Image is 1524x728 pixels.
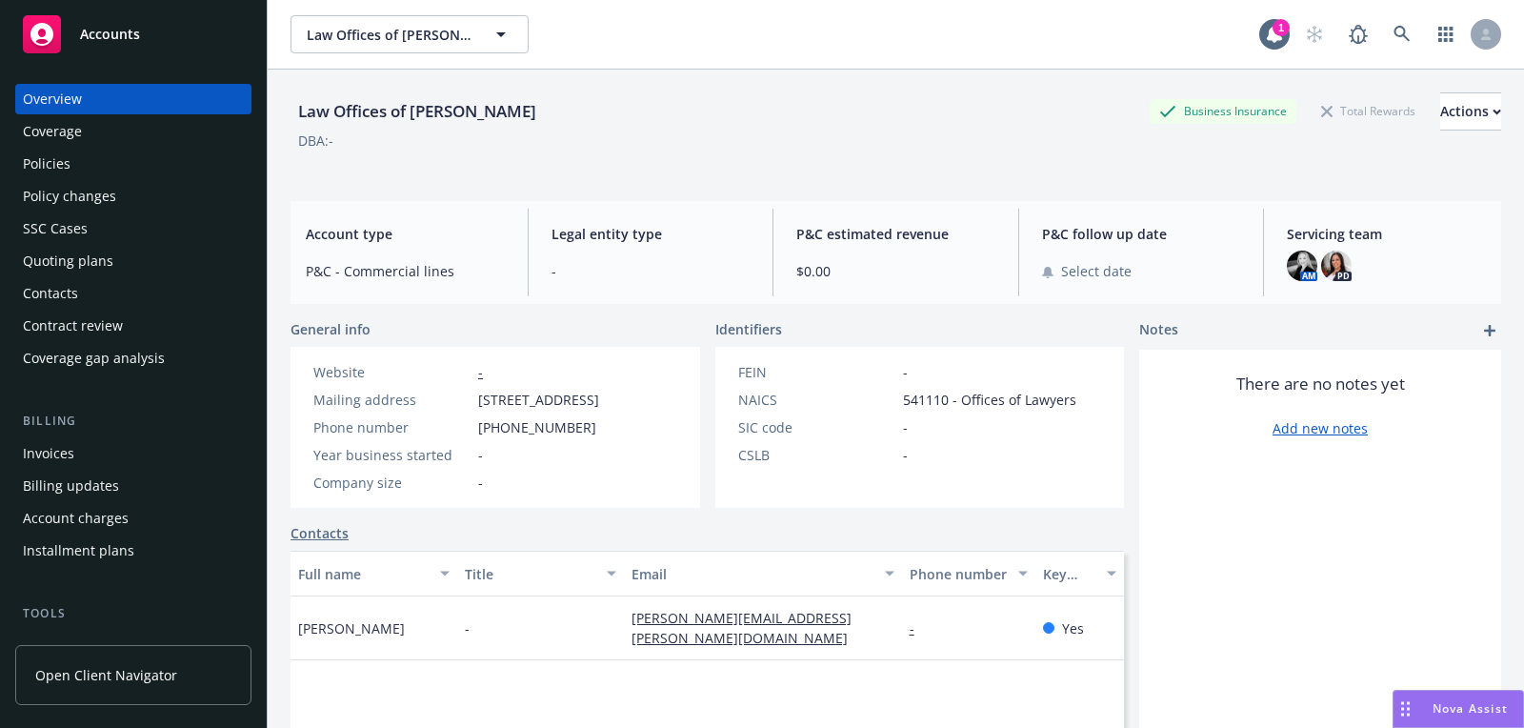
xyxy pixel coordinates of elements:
a: Installment plans [15,536,251,566]
span: Yes [1062,618,1084,638]
div: Tools [15,604,251,623]
a: Policies [15,149,251,179]
a: Search [1383,15,1421,53]
span: 541110 - Offices of Lawyers [903,390,1076,410]
button: Key contact [1035,551,1124,597]
span: - [478,473,483,493]
a: Contract review [15,311,251,341]
button: Law Offices of [PERSON_NAME] [291,15,529,53]
span: - [903,362,908,382]
div: Phone number [910,564,1007,584]
a: Contacts [291,523,349,543]
div: Coverage [23,116,82,147]
img: photo [1321,251,1352,281]
span: - [465,618,470,638]
div: Policies [23,149,70,179]
a: Contacts [15,278,251,309]
div: Title [465,564,595,584]
span: [PERSON_NAME] [298,618,405,638]
span: Open Client Navigator [35,665,177,685]
span: There are no notes yet [1236,373,1405,395]
span: P&C - Commercial lines [306,261,505,281]
div: Installment plans [23,536,134,566]
div: Overview [23,84,82,114]
div: Phone number [313,417,471,437]
div: NAICS [738,390,895,410]
div: SSC Cases [23,213,88,244]
div: SIC code [738,417,895,437]
a: Accounts [15,8,251,61]
a: Policy changes [15,181,251,212]
span: - [551,261,751,281]
span: Nova Assist [1433,700,1508,717]
div: Total Rewards [1312,99,1425,123]
span: P&C follow up date [1042,224,1241,244]
div: Company size [313,473,471,493]
div: Coverage gap analysis [23,343,165,374]
button: Title [457,551,624,597]
button: Phone number [902,551,1035,597]
div: Law Offices of [PERSON_NAME] [291,99,544,124]
span: [STREET_ADDRESS] [478,390,599,410]
div: 1 [1273,19,1290,36]
a: Add new notes [1273,418,1368,438]
span: Notes [1139,319,1178,342]
div: Full name [298,564,429,584]
div: Quoting plans [23,246,113,276]
button: Email [624,551,902,597]
a: Report a Bug [1339,15,1377,53]
a: - [478,363,483,381]
div: DBA: - [298,131,333,151]
div: Invoices [23,438,74,469]
span: Account type [306,224,505,244]
button: Actions [1440,92,1501,131]
div: Contacts [23,278,78,309]
button: Nova Assist [1393,690,1524,728]
div: Email [632,564,873,584]
button: Full name [291,551,457,597]
span: $0.00 [796,261,995,281]
a: Overview [15,84,251,114]
div: Billing updates [23,471,119,501]
div: Billing [15,412,251,431]
a: Quoting plans [15,246,251,276]
a: Coverage gap analysis [15,343,251,374]
a: - [910,619,930,637]
a: [PERSON_NAME][EMAIL_ADDRESS][PERSON_NAME][DOMAIN_NAME] [632,609,863,647]
span: Servicing team [1287,224,1486,244]
div: Year business started [313,445,471,465]
a: add [1478,319,1501,342]
div: Account charges [23,503,129,534]
span: Accounts [80,27,140,42]
span: Law Offices of [PERSON_NAME] [307,25,471,45]
div: Contract review [23,311,123,341]
a: Billing updates [15,471,251,501]
div: Key contact [1043,564,1095,584]
div: Website [313,362,471,382]
div: CSLB [738,445,895,465]
div: Drag to move [1394,691,1417,727]
div: Policy changes [23,181,116,212]
span: - [903,417,908,437]
span: P&C estimated revenue [796,224,995,244]
span: Identifiers [715,319,782,339]
a: Account charges [15,503,251,534]
span: - [478,445,483,465]
div: Mailing address [313,390,471,410]
a: Start snowing [1295,15,1333,53]
a: Switch app [1427,15,1465,53]
span: [PHONE_NUMBER] [478,417,596,437]
span: Select date [1061,261,1132,281]
div: Actions [1440,93,1501,130]
img: photo [1287,251,1317,281]
a: Coverage [15,116,251,147]
span: Legal entity type [551,224,751,244]
span: General info [291,319,371,339]
div: FEIN [738,362,895,382]
a: SSC Cases [15,213,251,244]
div: Business Insurance [1150,99,1296,123]
a: Invoices [15,438,251,469]
span: - [903,445,908,465]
